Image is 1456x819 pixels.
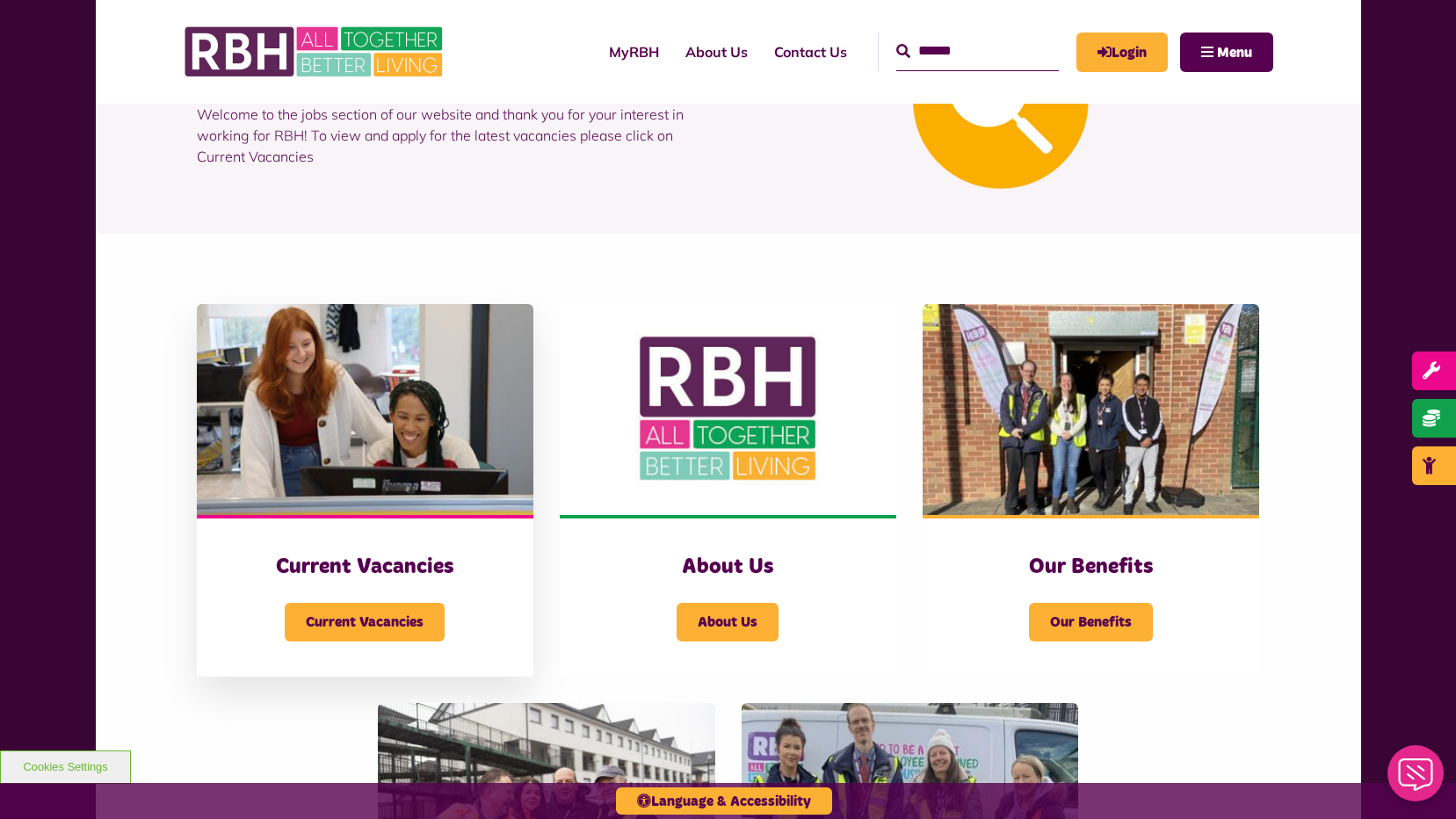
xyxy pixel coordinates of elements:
button: Language & Accessibility [616,787,832,815]
a: About Us [672,28,761,76]
a: MyRBH [596,28,672,76]
p: Welcome to the jobs section of our website and thank you for your interest in working for RBH! To... [197,77,715,193]
img: Dropinfreehold2 [923,304,1259,515]
input: Search [896,33,1059,70]
a: Our Benefits Our Benefits [923,304,1259,677]
h3: Current Vacancies [232,554,498,581]
a: Current Vacancies Current Vacancies [197,304,533,677]
span: Menu [1217,46,1252,60]
img: RBH Logo Social Media 480X360 (1) [560,304,896,515]
iframe: Netcall Web Assistant for live chat [1377,740,1456,819]
span: Current Vacancies [285,603,445,641]
span: About Us [677,603,779,641]
img: RBH [184,18,447,86]
h3: About Us [595,554,861,581]
a: Contact Us [761,28,860,76]
a: MyRBH [1076,33,1168,72]
button: Navigation [1180,33,1273,72]
a: About Us About Us [560,304,896,677]
span: Our Benefits [1029,603,1153,641]
h3: Our Benefits [958,554,1224,581]
img: IMG 1470 [197,304,533,515]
